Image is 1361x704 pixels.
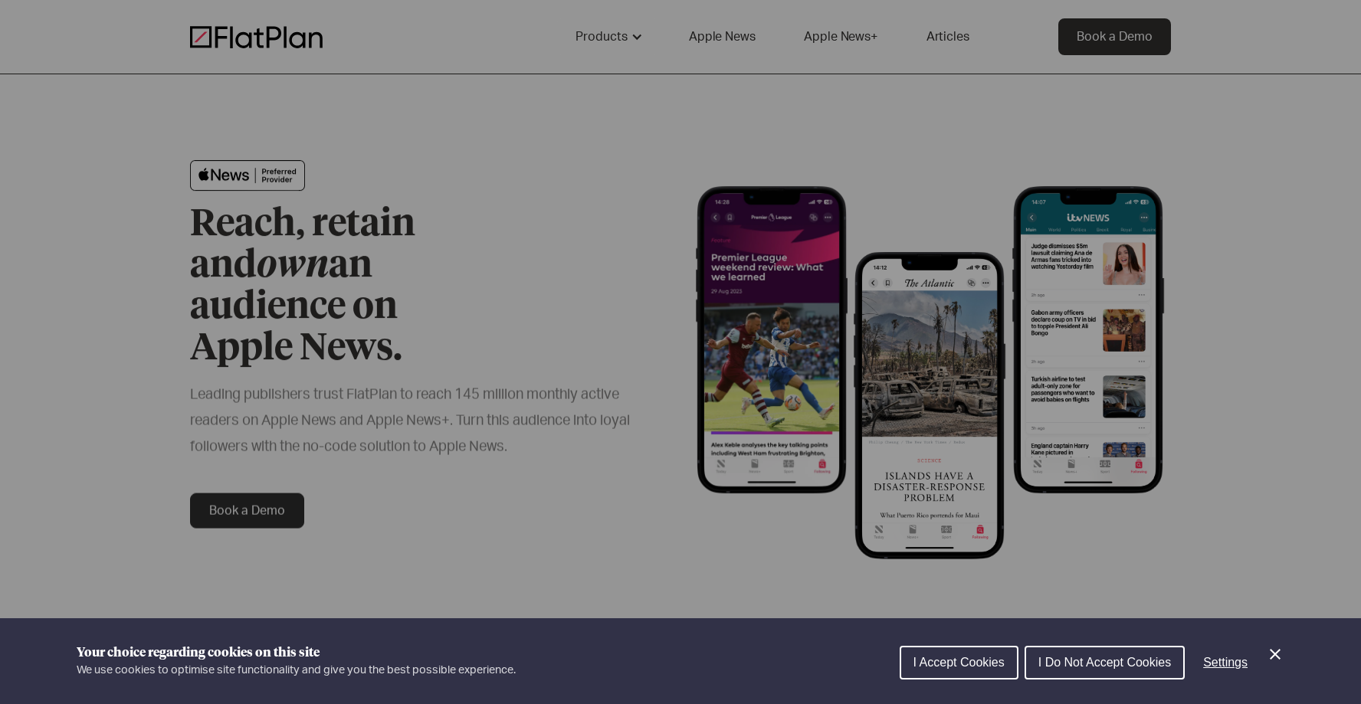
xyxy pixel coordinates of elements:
button: I Accept Cookies [900,646,1018,679]
span: I Accept Cookies [913,656,1005,669]
span: Settings [1203,656,1248,669]
button: Settings [1191,647,1260,678]
button: Close Cookie Control [1266,645,1284,663]
span: I Do Not Accept Cookies [1038,656,1171,669]
button: I Do Not Accept Cookies [1025,646,1185,679]
p: We use cookies to optimise site functionality and give you the best possible experience. [77,662,516,679]
h1: Your choice regarding cookies on this site [77,643,516,662]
